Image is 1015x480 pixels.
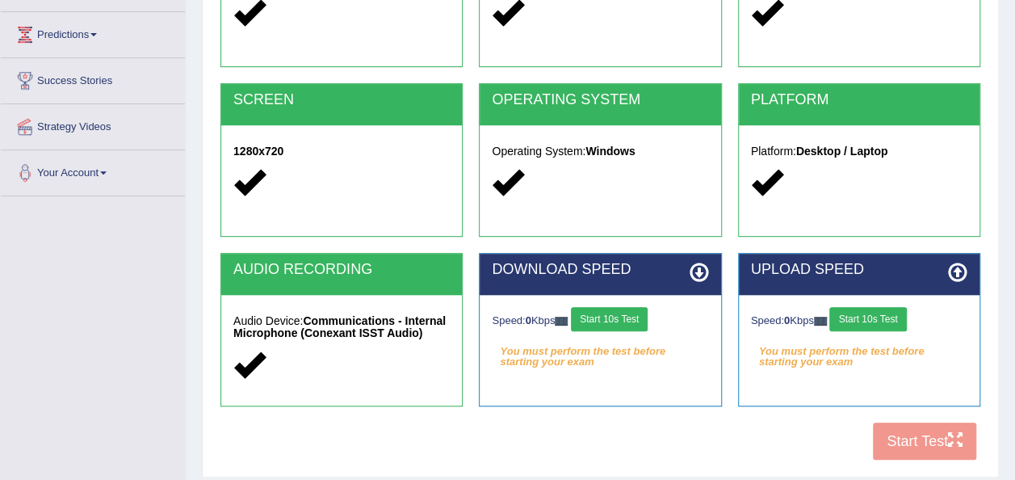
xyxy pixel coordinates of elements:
h2: AUDIO RECORDING [233,262,450,278]
em: You must perform the test before starting your exam [751,339,967,364]
strong: 1280x720 [233,145,283,158]
h2: OPERATING SYSTEM [492,92,708,108]
h2: SCREEN [233,92,450,108]
div: Speed: Kbps [751,307,967,335]
button: Start 10s Test [571,307,648,331]
em: You must perform the test before starting your exam [492,339,708,364]
strong: Windows [585,145,635,158]
img: ajax-loader-fb-connection.gif [555,317,568,326]
h2: PLATFORM [751,92,967,108]
h2: DOWNLOAD SPEED [492,262,708,278]
button: Start 10s Test [829,307,906,331]
a: Strategy Videos [1,104,185,145]
h2: UPLOAD SPEED [751,262,967,278]
h5: Platform: [751,145,967,158]
a: Success Stories [1,58,185,99]
a: Your Account [1,150,185,191]
a: Predictions [1,12,185,53]
strong: 0 [784,314,790,326]
h5: Operating System: [492,145,708,158]
strong: 0 [526,314,531,326]
div: Speed: Kbps [492,307,708,335]
strong: Communications - Internal Microphone (Conexant ISST Audio) [233,314,446,339]
strong: Desktop / Laptop [796,145,888,158]
img: ajax-loader-fb-connection.gif [814,317,827,326]
h5: Audio Device: [233,315,450,340]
